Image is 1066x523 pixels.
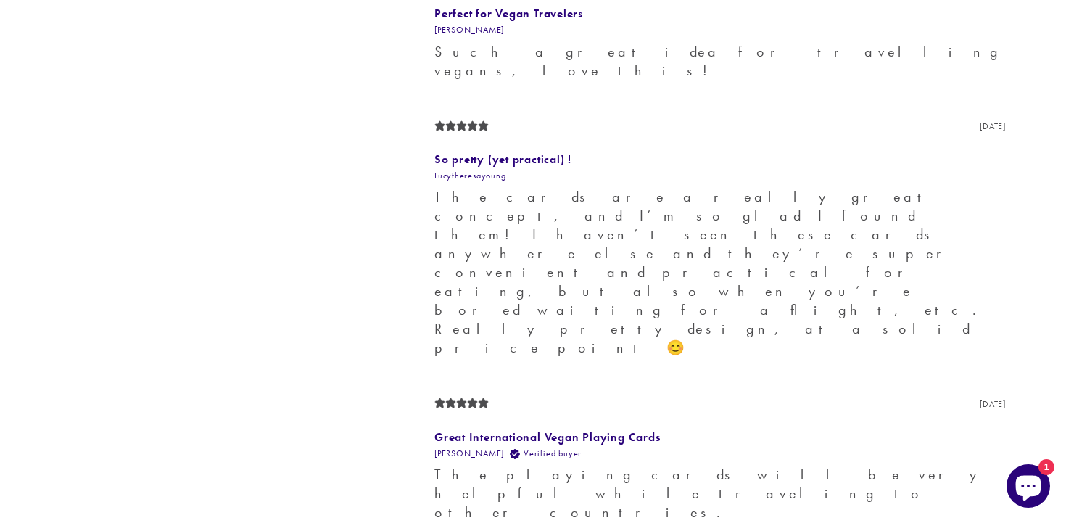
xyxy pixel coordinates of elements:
[980,120,1006,133] div: [DATE]
[434,187,1006,357] p: The cards are a really great concept, and I’m so glad I found them! I haven’t seen these cards an...
[434,465,1006,522] p: The playing cards will be very helpful while traveling to other countries.
[434,392,489,416] div: 5 star review
[434,447,504,461] div: [PERSON_NAME]
[434,4,1006,23] div: Perfect for Vegan Travelers
[434,115,489,139] div: 5 star review
[1002,464,1054,511] inbox-online-store-chat: Shopify online store chat
[434,23,504,37] div: [PERSON_NAME]
[524,447,582,461] span: Verified buyer
[434,428,1006,447] div: Great International Vegan Playing Cards
[980,398,1006,411] div: [DATE]
[434,169,505,183] div: Lucytheresayoung
[434,150,1006,169] div: So pretty (yet practical) !
[434,42,1006,80] p: Such a great idea for travelling vegans, love this!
